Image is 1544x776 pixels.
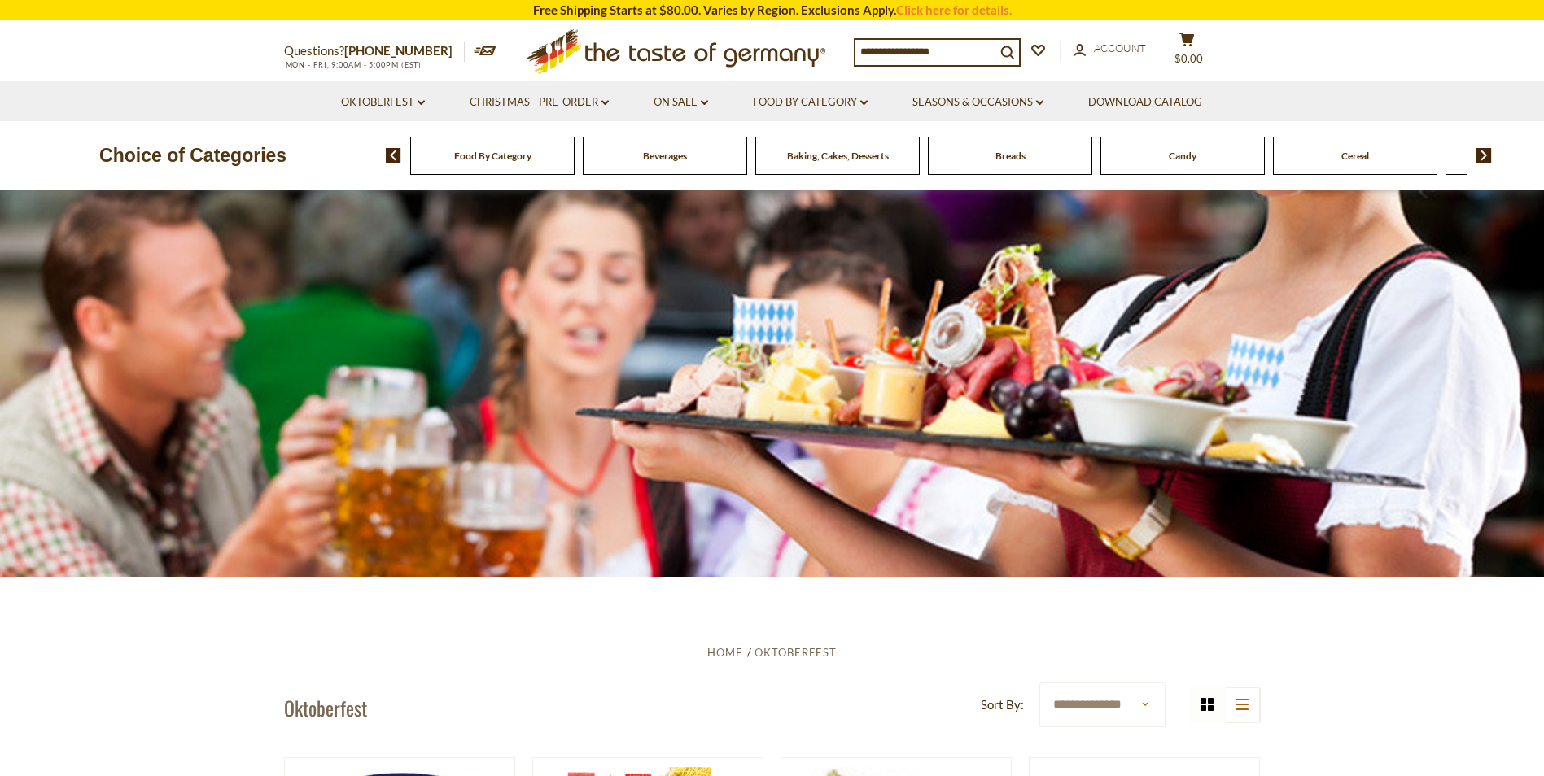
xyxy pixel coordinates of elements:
a: [PHONE_NUMBER] [344,43,453,58]
label: Sort By: [981,695,1024,715]
a: Oktoberfest [755,646,837,659]
img: previous arrow [386,148,401,163]
a: Download Catalog [1088,94,1202,111]
span: Account [1094,41,1146,54]
span: $0.00 [1174,52,1203,65]
a: Food By Category [454,150,531,162]
h1: Oktoberfest [284,695,367,720]
img: next arrow [1476,148,1492,163]
a: Breads [995,150,1026,162]
a: Seasons & Occasions [912,94,1043,111]
a: Beverages [643,150,687,162]
p: Questions? [284,41,465,62]
span: MON - FRI, 9:00AM - 5:00PM (EST) [284,60,422,69]
a: Oktoberfest [341,94,425,111]
a: Food By Category [753,94,868,111]
a: Account [1074,40,1146,58]
a: Christmas - PRE-ORDER [470,94,609,111]
a: Click here for details. [896,2,1012,17]
button: $0.00 [1163,32,1212,72]
a: Cereal [1341,150,1369,162]
a: Home [707,646,743,659]
a: Candy [1169,150,1196,162]
a: Baking, Cakes, Desserts [787,150,889,162]
a: On Sale [654,94,708,111]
